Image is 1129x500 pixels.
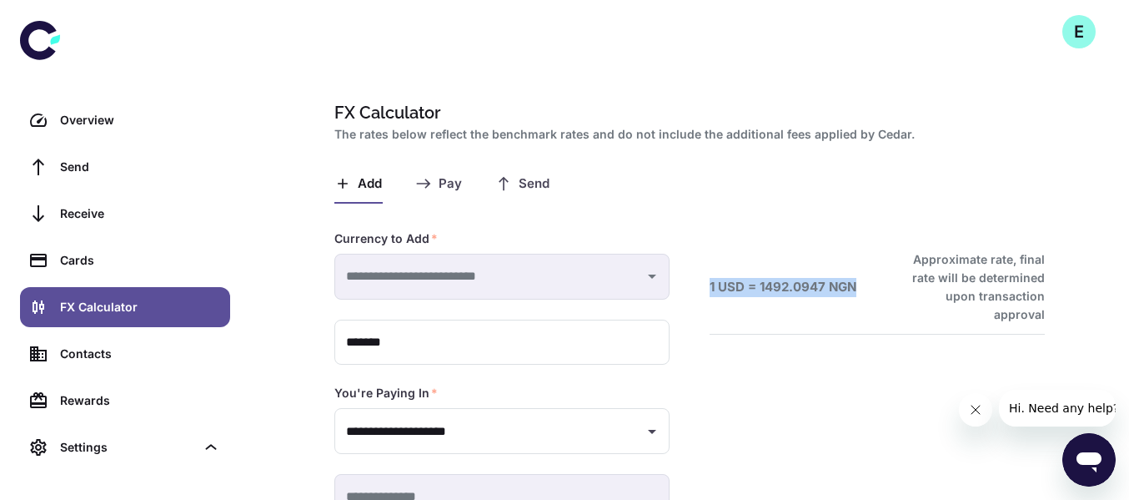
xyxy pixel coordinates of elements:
label: You're Paying In [334,385,438,402]
div: Send [60,158,220,176]
span: Hi. Need any help? [10,12,120,25]
div: Settings [20,427,230,467]
span: Send [519,176,549,192]
a: Rewards [20,381,230,421]
span: Add [358,176,382,192]
a: Overview [20,100,230,140]
button: Open [640,420,664,443]
h6: Approximate rate, final rate will be determined upon transaction approval [894,250,1045,324]
h1: FX Calculator [334,100,1038,125]
iframe: Button to launch messaging window [1062,433,1116,487]
h2: The rates below reflect the benchmark rates and do not include the additional fees applied by Cedar. [334,125,1038,144]
a: Contacts [20,334,230,374]
a: Send [20,147,230,187]
div: FX Calculator [60,298,220,316]
a: Receive [20,194,230,234]
div: Contacts [60,345,220,363]
span: Pay [439,176,462,192]
h6: 1 USD = 1492.0947 NGN [710,278,856,297]
div: Receive [60,205,220,223]
div: Overview [60,111,220,129]
a: FX Calculator [20,287,230,327]
label: Currency to Add [334,230,438,247]
div: Settings [60,438,195,457]
iframe: Close message [959,393,992,427]
a: Cards [20,240,230,280]
div: Cards [60,251,220,270]
button: E [1062,15,1096,48]
iframe: Message from company [999,390,1116,427]
div: Rewards [60,391,220,410]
